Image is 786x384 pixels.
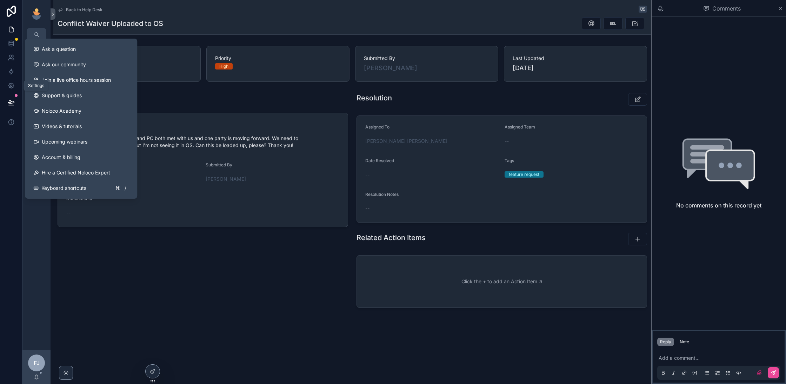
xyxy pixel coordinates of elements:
[66,209,71,216] span: --
[365,158,394,163] span: Date Resolved
[42,77,111,84] span: Join a live office hours session
[42,107,81,114] span: Noloco Academy
[206,176,246,183] a: [PERSON_NAME]
[42,169,110,176] span: Hire a Certified Noloco Expert
[22,41,51,192] div: scrollable content
[28,41,134,57] button: Ask a question
[505,158,514,163] span: Tags
[206,162,232,167] span: Submitted By
[34,359,40,367] span: FJ
[28,83,44,88] div: Settings
[42,46,76,53] span: Ask a question
[58,19,163,28] h1: Conflict Waiver Uploaded to OS
[505,124,535,130] span: Assigned Team
[219,63,228,69] div: High
[357,233,426,243] h1: Related Action Items
[680,339,689,345] div: Note
[657,338,674,346] button: Reply
[365,171,369,178] span: --
[215,55,341,62] span: Priority
[509,171,539,178] div: feature request
[365,205,369,212] span: --
[357,93,392,103] h1: Resolution
[42,92,82,99] span: Support & guides
[677,338,692,346] button: Note
[364,55,489,62] span: Submitted By
[513,55,638,62] span: Last Updated
[461,278,542,285] span: Click the + to add an Action Item ↗
[676,201,761,210] h2: No comments on this record yet
[365,138,447,145] a: [PERSON_NAME] [PERSON_NAME]
[42,138,87,145] span: Upcoming webinars
[712,4,741,13] span: Comments
[42,123,82,130] span: Videos & tutorials
[28,88,134,103] a: Support & guides
[42,154,80,161] span: Account & billing
[122,185,128,191] span: /
[28,72,134,88] a: Join a live office hours session
[364,63,417,73] a: [PERSON_NAME]
[31,8,42,20] img: App logo
[28,134,134,150] a: Upcoming webinars
[28,165,134,180] button: Hire a Certified Noloco Expert
[365,124,389,130] span: Assigned To
[28,57,134,72] a: Ask our community
[28,150,134,165] a: Account & billing
[28,119,134,134] a: Videos & tutorials
[513,63,534,73] p: [DATE]
[58,7,102,13] a: Back to Help Desk
[66,135,339,149] span: We have a situation where OP and PC both met with us and one party is moving forward. We need to ...
[41,185,86,192] span: Keyboard shortcuts
[28,103,134,119] a: Noloco Academy
[66,7,102,13] span: Back to Help Desk
[505,138,509,145] span: --
[365,192,399,197] span: Resolution Notes
[28,180,134,196] button: Keyboard shortcuts/
[42,61,86,68] span: Ask our community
